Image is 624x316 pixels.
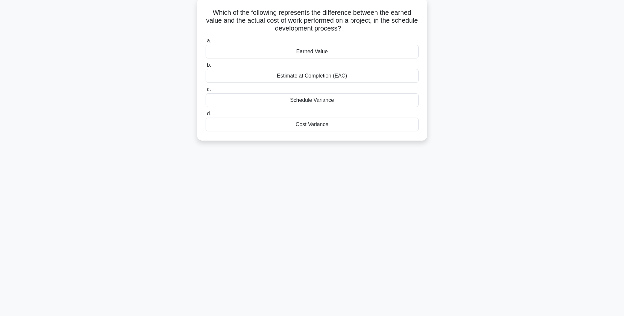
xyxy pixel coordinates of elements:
[206,118,419,131] div: Cost Variance
[206,93,419,107] div: Schedule Variance
[207,111,211,116] span: d.
[207,38,211,43] span: a.
[207,62,211,68] span: b.
[206,45,419,58] div: Earned Value
[205,9,419,33] h5: Which of the following represents the difference between the earned value and the actual cost of ...
[206,69,419,83] div: Estimate at Completion (EAC)
[207,86,211,92] span: c.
